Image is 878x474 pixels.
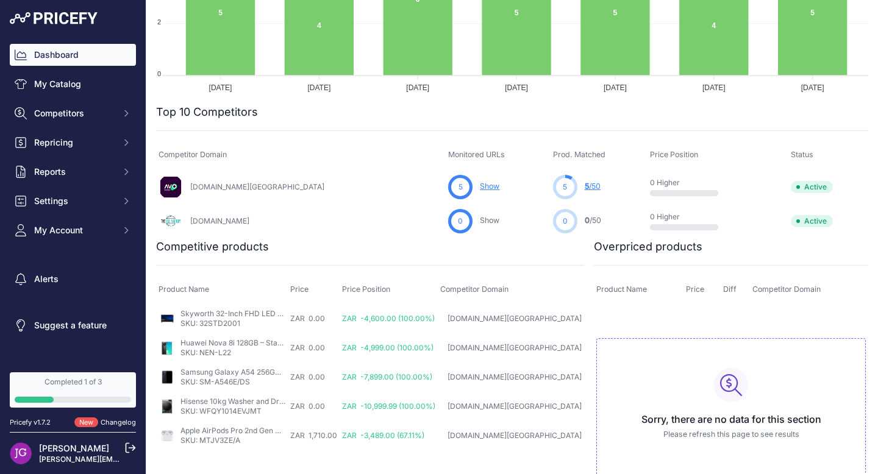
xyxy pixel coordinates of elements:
[101,418,136,426] a: Changelog
[585,182,589,191] span: 5
[34,107,114,119] span: Competitors
[342,401,435,411] span: ZAR -10,999.99 (100.00%)
[180,436,285,445] p: SKU: MTJV3ZE/A
[180,367,343,377] a: Samsung Galaxy A54 256GB – Black - Grade C
[604,83,627,92] tspan: [DATE]
[459,182,463,193] span: 5
[34,136,114,149] span: Repricing
[10,12,98,24] img: Pricefy Logo
[180,397,327,406] a: Hisense 10kg Washer and Dryer - Grade C
[10,102,136,124] button: Competitors
[290,372,325,381] span: ZAR 0.00
[290,314,325,323] span: ZAR 0.00
[607,429,855,440] p: Please refresh this page to see results
[596,285,647,294] span: Product Name
[209,83,232,92] tspan: [DATE]
[159,285,209,294] span: Product Name
[585,216,590,225] span: 0
[190,216,249,225] a: [DOMAIN_NAME]
[342,343,434,352] span: ZAR -4,999.00 (100.00%)
[39,443,109,453] a: [PERSON_NAME]
[34,224,114,236] span: My Account
[156,104,258,121] h2: Top 10 Competitors
[180,309,323,318] a: Skyworth 32-Inch FHD LED TV - Grade B
[10,132,136,154] button: Repricing
[10,314,136,336] a: Suggest a feature
[180,319,285,328] p: SKU: 32STD2001
[307,83,330,92] tspan: [DATE]
[791,215,833,227] span: Active
[157,70,161,77] tspan: 0
[34,195,114,207] span: Settings
[190,182,324,191] a: [DOMAIN_NAME][GEOGRAPHIC_DATA]
[448,150,505,159] span: Monitored URLs
[74,417,98,428] span: New
[10,73,136,95] a: My Catalog
[157,18,161,26] tspan: 2
[159,150,227,159] span: Competitor Domain
[39,455,227,464] a: [PERSON_NAME][EMAIL_ADDRESS][DOMAIN_NAME]
[10,190,136,212] button: Settings
[290,431,337,440] span: ZAR 1,710.00
[10,161,136,183] button: Reports
[180,338,345,347] a: Huawei Nova 8i 128GB – Starry Black - Grade C
[458,216,463,227] span: 0
[10,219,136,241] button: My Account
[180,377,285,387] p: SKU: SM-A546E/DS
[563,182,567,193] span: 5
[801,83,824,92] tspan: [DATE]
[723,285,737,294] span: Diff
[702,83,726,92] tspan: [DATE]
[10,268,136,290] a: Alerts
[650,178,728,188] p: 0 Higher
[480,216,499,225] a: Show
[10,44,136,358] nav: Sidebar
[34,166,114,178] span: Reports
[585,182,601,191] a: 5/50
[406,83,429,92] tspan: [DATE]
[448,372,582,381] a: [DOMAIN_NAME][GEOGRAPHIC_DATA]
[594,238,702,255] h2: Overpriced products
[650,150,698,159] span: Price Position
[553,150,605,159] span: Prod. Matched
[686,285,704,294] span: Price
[290,285,309,294] span: Price
[791,150,813,159] span: Status
[791,181,833,193] span: Active
[607,412,855,426] h3: Sorry, there are no data for this section
[10,372,136,408] a: Completed 1 of 3
[180,426,412,435] a: Apple AirPods Pro 2nd Gen with MagSafe Charging Case - Grade C
[180,348,285,358] p: SKU: NEN-L22
[180,406,285,416] p: SKU: WFQY1014EVJMT
[448,431,582,440] a: [DOMAIN_NAME][GEOGRAPHIC_DATA]
[563,216,568,227] span: 0
[156,238,269,255] h2: Competitive products
[448,343,582,352] a: [DOMAIN_NAME][GEOGRAPHIC_DATA]
[10,44,136,66] a: Dashboard
[448,314,582,323] a: [DOMAIN_NAME][GEOGRAPHIC_DATA]
[342,314,435,323] span: ZAR -4,600.00 (100.00%)
[448,401,582,411] a: [DOMAIN_NAME][GEOGRAPHIC_DATA]
[752,285,821,294] span: Competitor Domain
[290,401,325,411] span: ZAR 0.00
[440,285,509,294] span: Competitor Domain
[342,285,390,294] span: Price Position
[480,182,499,191] a: Show
[10,417,51,428] div: Pricefy v1.7.2
[15,377,131,387] div: Completed 1 of 3
[342,372,432,381] span: ZAR -7,899.00 (100.00%)
[585,216,601,225] a: 0/50
[650,212,728,222] p: 0 Higher
[290,343,325,352] span: ZAR 0.00
[505,83,528,92] tspan: [DATE]
[342,431,424,440] span: ZAR -3,489.00 (67.11%)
